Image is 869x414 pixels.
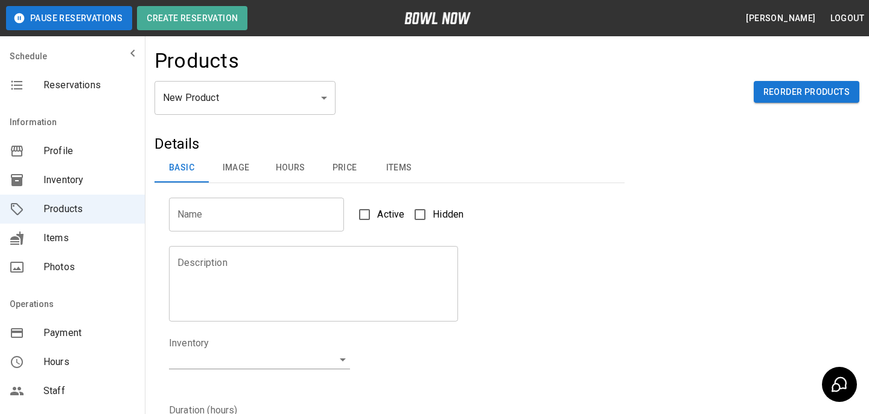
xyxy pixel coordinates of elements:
span: Items [43,231,135,245]
button: Logout [826,7,869,30]
h5: Details [154,134,625,154]
label: Hidden products will not be visible to customers. You can still create and use them for bookings. [407,202,463,227]
span: Payment [43,326,135,340]
span: Hours [43,355,135,369]
span: Reservations [43,78,135,92]
h4: Products [154,48,239,74]
span: Profile [43,144,135,158]
button: Items [372,154,426,183]
button: Image [209,154,263,183]
button: Hours [263,154,317,183]
span: Products [43,202,135,216]
img: logo [404,12,471,24]
legend: Inventory [169,336,209,350]
button: Reorder Products [754,81,859,103]
button: Basic [154,154,209,183]
button: Pause Reservations [6,6,132,30]
span: Photos [43,260,135,274]
span: Active [377,207,404,222]
div: New Product [154,81,336,115]
button: Create Reservation [137,6,247,30]
button: Price [317,154,372,183]
span: Inventory [43,173,135,187]
span: Staff [43,384,135,398]
button: [PERSON_NAME] [741,7,820,30]
span: Hidden [433,207,463,222]
div: basic tabs example [154,154,625,183]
